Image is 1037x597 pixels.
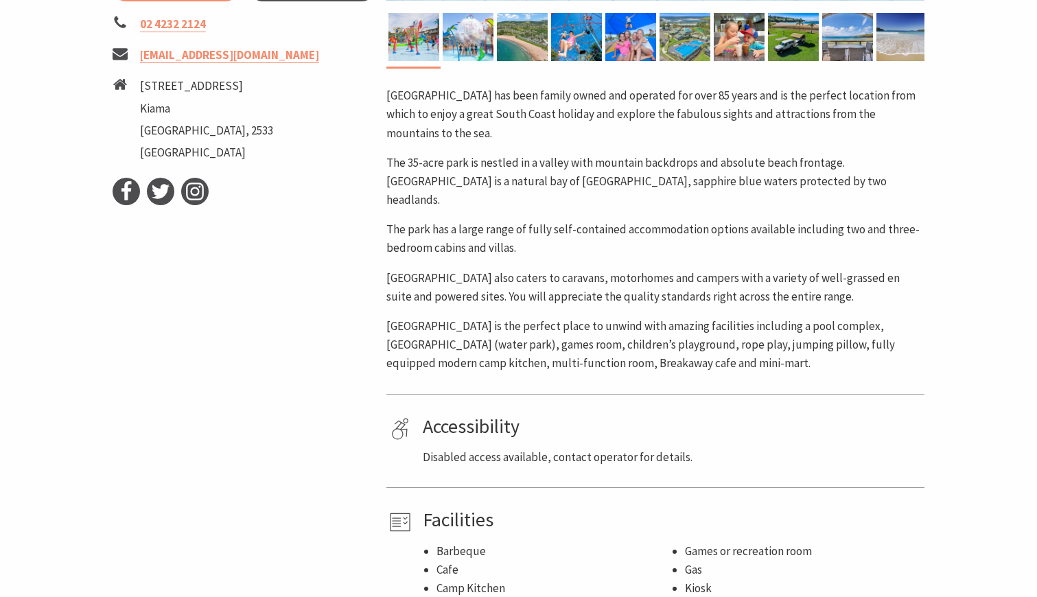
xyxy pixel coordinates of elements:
[386,220,924,257] p: The park has a large range of fully self-contained accommodation options available including two ...
[436,542,671,561] li: Barbeque
[714,13,765,61] img: Children having drinks at the cafe
[822,13,873,61] img: Beach View Cabins
[423,508,920,532] h4: Facilities
[685,542,920,561] li: Games or recreation room
[386,154,924,210] p: The 35-acre park is nestled in a valley with mountain backdrops and absolute beach frontage. [GEO...
[423,448,920,467] p: Disabled access available, contact operator for details.
[436,561,671,579] li: Cafe
[140,16,206,32] a: 02 4232 2124
[551,13,602,61] img: Kids on Ropeplay
[876,13,927,61] img: BIG4 Easts Beach Kiama beachfront with water and ocean
[140,47,319,63] a: [EMAIL_ADDRESS][DOMAIN_NAME]
[497,13,548,61] img: BIG4 Easts Beach Kiama aerial view
[386,269,924,306] p: [GEOGRAPHIC_DATA] also caters to caravans, motorhomes and campers with a variety of well-grassed ...
[685,561,920,579] li: Gas
[140,77,273,95] li: [STREET_ADDRESS]
[386,86,924,143] p: [GEOGRAPHIC_DATA] has been family owned and operated for over 85 years and is the perfect locatio...
[386,317,924,373] p: [GEOGRAPHIC_DATA] is the perfect place to unwind with amazing facilities including a pool complex...
[388,13,439,61] img: Sunny's Aquaventure Park at BIG4 Easts Beach Kiama Holiday Park
[660,13,710,61] img: Aerial view of the resort pool at BIG4 Easts Beach Kiama Holiday Park
[140,143,273,162] li: [GEOGRAPHIC_DATA]
[605,13,656,61] img: Jumping pillow with a group of friends sitting in the foreground and girl jumping in air behind them
[768,13,819,61] img: Camping sites
[423,415,920,438] h4: Accessibility
[140,121,273,140] li: [GEOGRAPHIC_DATA], 2533
[140,99,273,118] li: Kiama
[443,13,493,61] img: Sunny's Aquaventure Park at BIG4 Easts Beach Kiama Holiday Park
